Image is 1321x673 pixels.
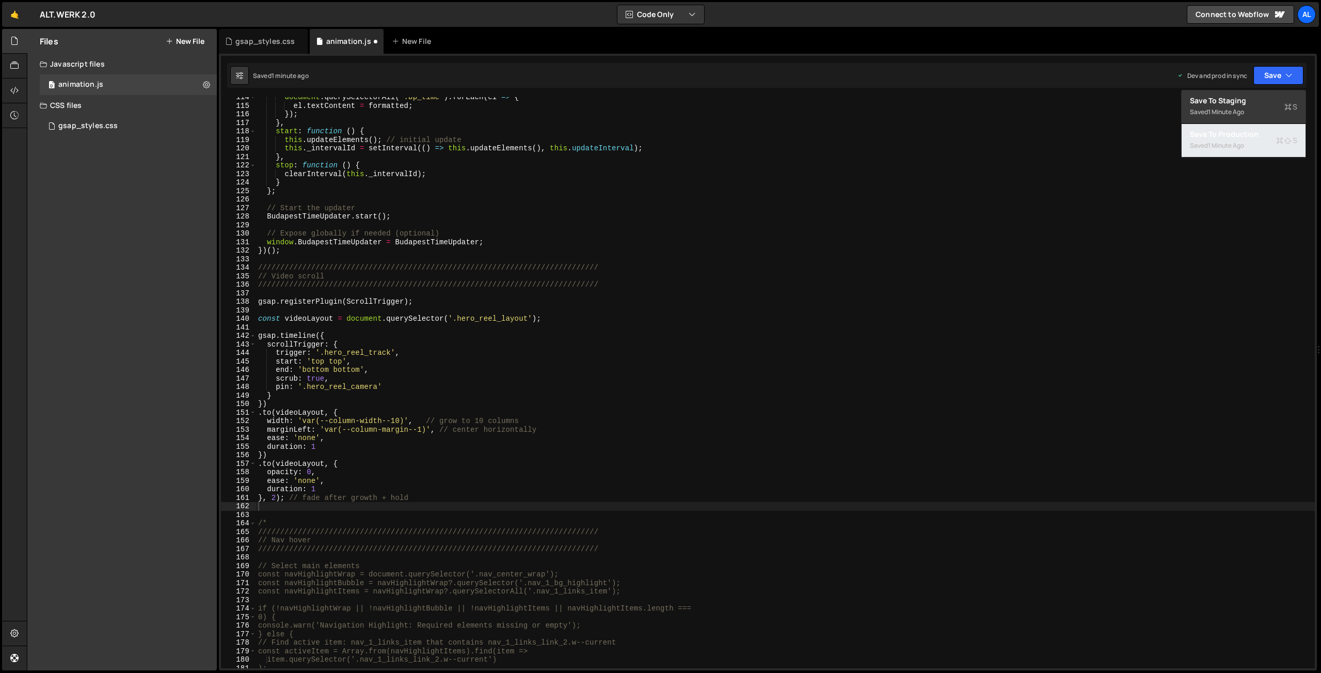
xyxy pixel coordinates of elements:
div: 121 [221,153,256,162]
div: Javascript files [27,54,217,74]
div: 167 [221,545,256,554]
div: 172 [221,587,256,596]
div: Save to Production [1190,129,1297,139]
div: Code Only [1181,90,1306,158]
div: 129 [221,221,256,230]
div: 1 minute ago [1208,141,1244,150]
span: S [1284,102,1297,112]
div: CSS files [27,95,217,116]
h2: Files [40,36,58,47]
div: 142 [221,332,256,340]
div: ALT.WERK 2.0 [40,8,96,21]
div: Dev and prod in sync [1177,71,1247,80]
button: Save to ProductionS Saved1 minute ago [1182,124,1306,158]
div: 135 [221,272,256,281]
div: 146 [221,366,256,374]
div: 154 [221,434,256,443]
div: 156 [221,451,256,460]
div: Save to Staging [1190,96,1297,106]
div: Saved [1190,106,1297,118]
div: animation.js [326,36,371,46]
button: Save [1253,66,1303,85]
div: 134 [221,263,256,272]
div: 165 [221,528,256,537]
div: 131 [221,238,256,247]
div: 130 [221,229,256,238]
button: Save to StagingS Saved1 minute ago [1182,90,1306,124]
div: 116 [221,110,256,119]
div: 157 [221,460,256,468]
div: 144 [221,349,256,357]
div: gsap_styles.css [235,36,295,46]
div: 159 [221,477,256,486]
div: 173 [221,596,256,605]
div: 117 [221,119,256,128]
div: 151 [221,409,256,417]
div: 177 [221,630,256,639]
a: AL [1297,5,1316,24]
div: 175 [221,613,256,622]
div: 147 [221,374,256,383]
a: 🤙 [2,2,27,27]
div: 171 [221,579,256,588]
div: 158 [221,468,256,477]
div: 174 [221,604,256,613]
div: 169 [221,562,256,571]
div: 162 [221,502,256,511]
button: New File [166,37,204,45]
button: Code Only [617,5,704,24]
span: 0 [49,82,55,90]
div: 118 [221,127,256,136]
div: 145 [221,357,256,366]
div: 141 [221,323,256,332]
div: 126 [221,195,256,204]
div: 123 [221,170,256,179]
div: 119 [221,136,256,145]
div: gsap_styles.css [58,121,118,131]
div: Saved [1190,139,1297,152]
div: 127 [221,204,256,213]
div: 133 [221,255,256,264]
div: New File [392,36,435,46]
div: 155 [221,443,256,451]
div: 115 [221,102,256,111]
div: 128 [221,212,256,221]
a: Connect to Webflow [1187,5,1294,24]
div: 176 [221,621,256,630]
div: 125 [221,187,256,196]
span: S [1276,135,1297,146]
div: 179 [221,647,256,656]
div: 161 [221,494,256,503]
div: 137 [221,289,256,298]
div: 139 [221,306,256,315]
div: 138 [221,298,256,306]
div: 14912/40509.css [40,116,217,136]
div: 143 [221,340,256,349]
div: Saved [253,71,309,80]
div: 166 [221,536,256,545]
div: 120 [221,144,256,153]
div: 1 minute ago [1208,107,1244,116]
div: 178 [221,638,256,647]
div: 114 [221,93,256,102]
div: 132 [221,246,256,255]
div: 149 [221,392,256,400]
div: 14912/38821.js [40,74,217,95]
div: 181 [221,664,256,673]
div: 122 [221,161,256,170]
div: 150 [221,400,256,409]
div: 163 [221,511,256,520]
div: 152 [221,417,256,426]
div: 164 [221,519,256,528]
div: animation.js [58,80,103,89]
div: 148 [221,383,256,392]
div: 170 [221,570,256,579]
div: 153 [221,426,256,434]
div: 1 minute ago [272,71,309,80]
div: 124 [221,178,256,187]
div: 140 [221,315,256,323]
div: 160 [221,485,256,494]
div: 168 [221,553,256,562]
div: 180 [221,655,256,664]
